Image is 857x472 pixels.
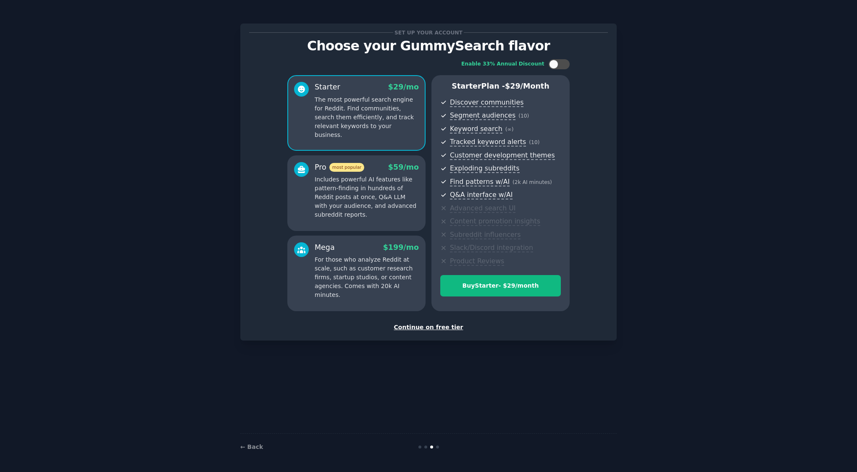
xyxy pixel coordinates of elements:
[450,138,526,147] span: Tracked keyword alerts
[513,179,552,185] span: ( 2k AI minutes )
[315,242,335,253] div: Mega
[450,204,515,213] span: Advanced search UI
[329,163,365,172] span: most popular
[529,139,539,145] span: ( 10 )
[315,175,419,219] p: Includes powerful AI features like pattern-finding in hundreds of Reddit posts at once, Q&A LLM w...
[450,164,519,173] span: Exploding subreddits
[450,244,533,252] span: Slack/Discord integration
[450,111,515,120] span: Segment audiences
[383,243,419,252] span: $ 199 /mo
[315,162,364,173] div: Pro
[315,255,419,299] p: For those who analyze Reddit at scale, such as customer research firms, startup studios, or conte...
[450,151,555,160] span: Customer development themes
[450,231,521,239] span: Subreddit influencers
[450,98,523,107] span: Discover communities
[240,443,263,450] a: ← Back
[461,60,544,68] div: Enable 33% Annual Discount
[450,191,513,199] span: Q&A interface w/AI
[505,126,514,132] span: ( ∞ )
[249,323,608,332] div: Continue on free tier
[450,125,502,134] span: Keyword search
[518,113,529,119] span: ( 10 )
[315,95,419,139] p: The most powerful search engine for Reddit. Find communities, search them efficiently, and track ...
[393,28,464,37] span: Set up your account
[440,81,561,92] p: Starter Plan -
[450,257,504,266] span: Product Reviews
[440,275,561,296] button: BuyStarter- $29/month
[450,178,510,186] span: Find patterns w/AI
[388,83,419,91] span: $ 29 /mo
[249,39,608,53] p: Choose your GummySearch flavor
[441,281,560,290] div: Buy Starter - $ 29 /month
[505,82,549,90] span: $ 29 /month
[388,163,419,171] span: $ 59 /mo
[315,82,340,92] div: Starter
[450,217,540,226] span: Content promotion insights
